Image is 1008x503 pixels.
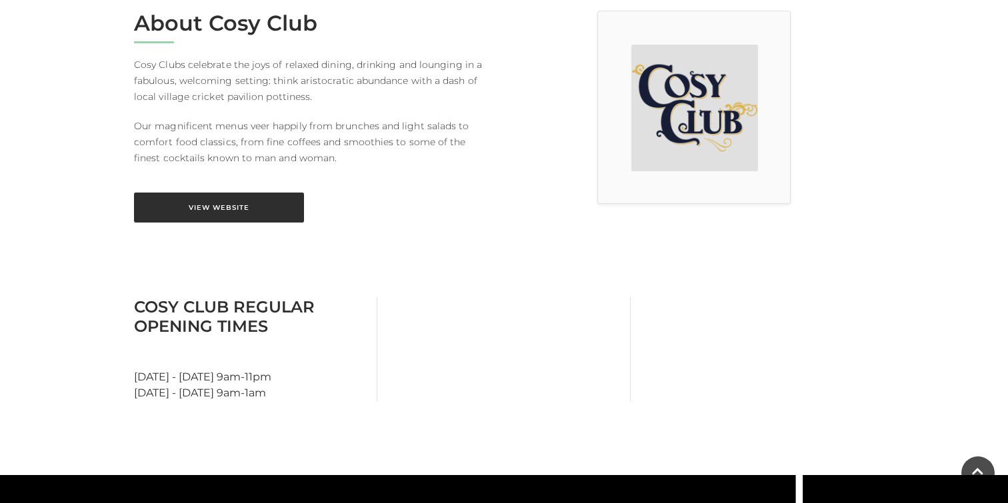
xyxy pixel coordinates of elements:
div: [DATE] - [DATE] 9am-11pm [DATE] - [DATE] 9am-1am [124,297,377,401]
a: View Website [134,193,304,223]
h2: About Cosy Club [134,11,494,36]
p: Our magnificent menus veer happily from brunches and light salads to comfort food classics, from ... [134,118,494,166]
h3: Cosy Club Regular Opening Times [134,297,367,336]
p: Cosy Clubs celebrate the joys of relaxed dining, drinking and lounging in a fabulous, welcoming s... [134,57,494,105]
